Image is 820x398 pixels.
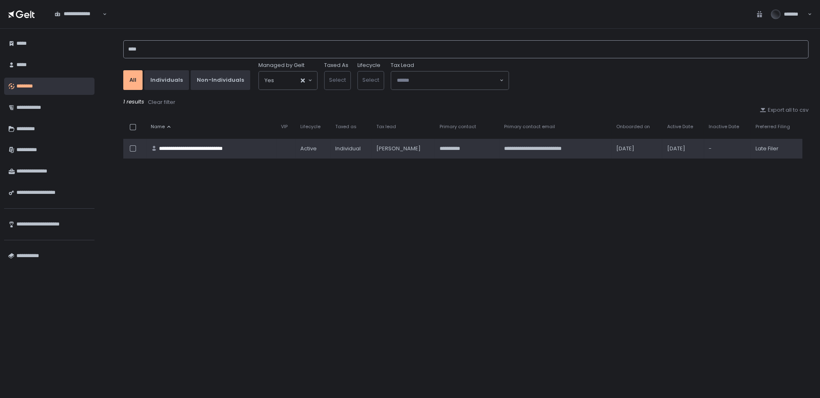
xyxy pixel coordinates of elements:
div: Individuals [150,76,183,84]
div: Search for option [259,71,317,90]
span: Active Date [667,124,693,130]
input: Search for option [397,76,499,85]
label: Lifecycle [357,62,380,69]
span: Preferred Filing [756,124,790,130]
div: [PERSON_NAME] [376,145,430,152]
button: Export all to csv [760,106,808,114]
div: - [709,145,746,152]
button: Non-Individuals [191,70,250,90]
button: Clear filter [147,98,176,106]
span: Name [151,124,165,130]
span: Yes [265,76,274,85]
span: Taxed as [335,124,357,130]
span: Select [362,76,379,84]
span: Primary contact email [504,124,555,130]
span: Inactive Date [709,124,739,130]
div: Non-Individuals [197,76,244,84]
button: All [123,70,143,90]
button: Clear Selected [301,78,305,83]
div: [DATE] [616,145,657,152]
span: Select [329,76,346,84]
div: Search for option [49,6,107,23]
button: Individuals [144,70,189,90]
div: All [129,76,136,84]
div: Individual [335,145,366,152]
span: Onboarded on [616,124,650,130]
label: Taxed As [324,62,348,69]
div: [DATE] [667,145,698,152]
span: Managed by Gelt [258,62,304,69]
div: Search for option [391,71,509,90]
span: Primary contact [440,124,476,130]
div: Late Filer [756,145,797,152]
span: Tax lead [376,124,396,130]
input: Search for option [55,18,102,26]
input: Search for option [274,76,300,85]
span: Tax Lead [391,62,414,69]
span: VIP [281,124,288,130]
span: Lifecycle [300,124,320,130]
div: Clear filter [148,99,175,106]
div: 1 results [123,98,808,106]
span: active [300,145,317,152]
